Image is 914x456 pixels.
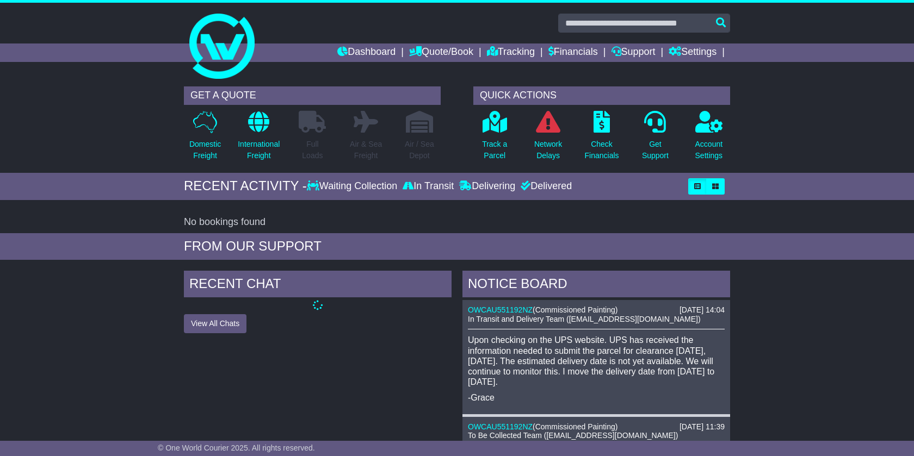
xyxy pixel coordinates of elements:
div: Delivering [456,180,518,192]
div: RECENT ACTIVITY - [184,178,307,194]
button: View All Chats [184,314,246,333]
div: No bookings found [184,216,730,228]
div: NOTICE BOARD [462,271,730,300]
a: OWCAU551192NZ [468,422,533,431]
div: Delivered [518,180,572,192]
div: ( ) [468,422,725,432]
p: Network Delays [534,139,562,161]
p: Domestic Freight [189,139,221,161]
a: Track aParcel [481,110,508,167]
div: ( ) [468,305,725,315]
div: QUICK ACTIONS [473,86,730,105]
p: Air & Sea Freight [350,139,382,161]
p: Get Support [642,139,669,161]
p: -Grace [468,392,725,403]
span: © One World Courier 2025. All rights reserved. [158,443,315,452]
a: Financials [548,43,598,62]
a: Tracking [487,43,535,62]
a: Quote/Book [409,43,473,62]
span: In Transit and Delivery Team ([EMAIL_ADDRESS][DOMAIN_NAME]) [468,315,701,323]
p: International Freight [238,139,280,161]
a: DomesticFreight [189,110,221,167]
div: [DATE] 14:04 [680,305,725,315]
p: Check Financials [585,139,619,161]
div: GET A QUOTE [184,86,441,105]
a: Settings [669,43,717,62]
p: Full Loads [299,139,326,161]
span: To Be Collected Team ([EMAIL_ADDRESS][DOMAIN_NAME]) [468,431,678,440]
a: AccountSettings [695,110,724,167]
div: Waiting Collection [307,180,400,192]
div: In Transit [400,180,456,192]
a: GetSupport [641,110,669,167]
p: Track a Parcel [482,139,507,161]
a: InternationalFreight [237,110,280,167]
span: Commissioned Painting [535,422,615,431]
div: [DATE] 11:39 [680,422,725,432]
a: Support [612,43,656,62]
p: Air / Sea Depot [405,139,434,161]
p: Account Settings [695,139,723,161]
div: FROM OUR SUPPORT [184,239,730,254]
p: Upon checking on the UPS website. UPS has received the information needed to submit the parcel fo... [468,335,725,387]
a: Dashboard [337,43,396,62]
a: NetworkDelays [534,110,563,167]
a: CheckFinancials [584,110,620,167]
a: OWCAU551192NZ [468,305,533,314]
div: RECENT CHAT [184,271,452,300]
span: Commissioned Painting [535,305,615,314]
